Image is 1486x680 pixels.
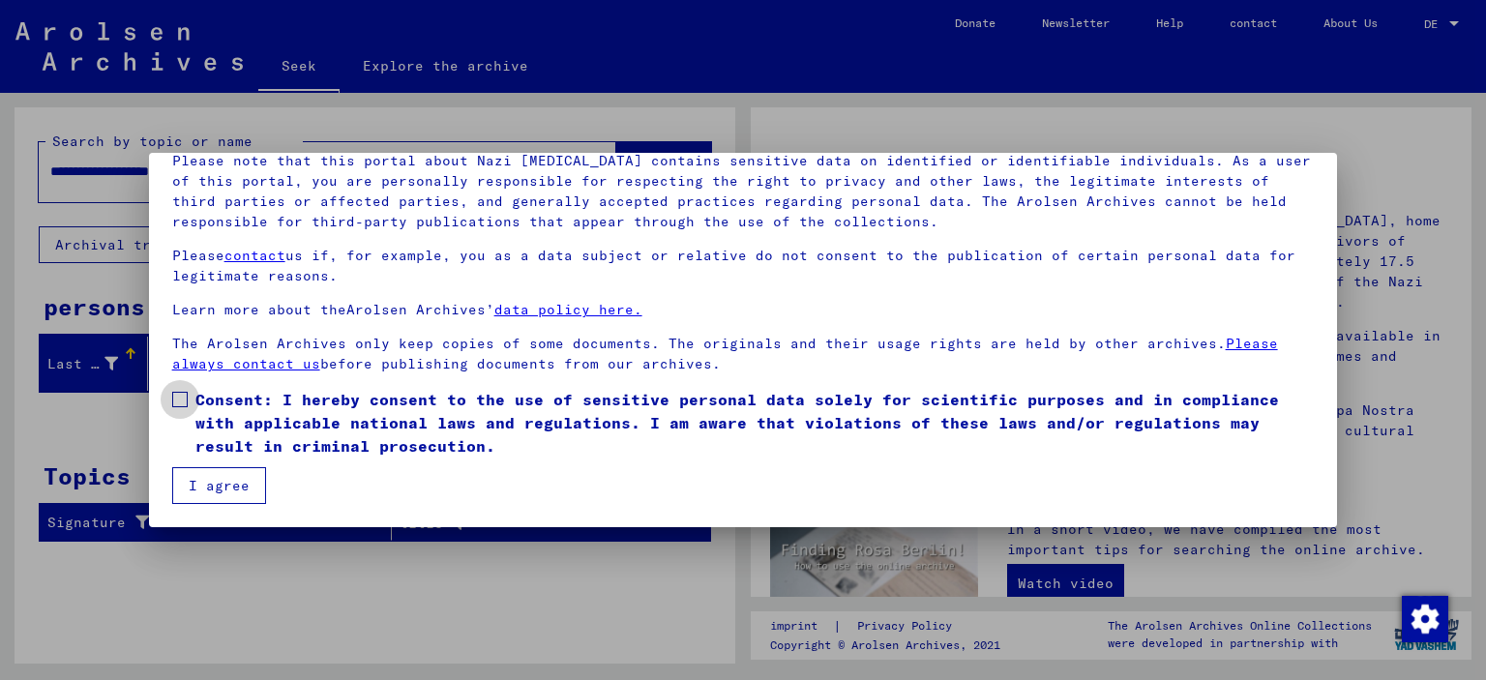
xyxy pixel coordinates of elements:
[224,247,285,264] a: contact
[172,247,1295,284] font: us if, for example, you as a data subject or relative do not consent to the publication of certai...
[172,335,1226,352] font: The Arolsen Archives only keep copies of some documents. The originals and their usage rights are...
[494,301,642,318] a: data policy here.
[320,355,721,372] font: before publishing documents from our archives.
[172,467,266,504] button: I agree
[195,390,1279,456] font: Consent: I hereby consent to the use of sensitive personal data solely for scientific purposes an...
[346,301,494,318] font: Arolsen Archives’
[172,301,346,318] font: Learn more about the
[1402,596,1448,642] img: Change consent
[172,247,224,264] font: Please
[189,477,250,494] font: I agree
[1401,595,1447,641] div: Change consent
